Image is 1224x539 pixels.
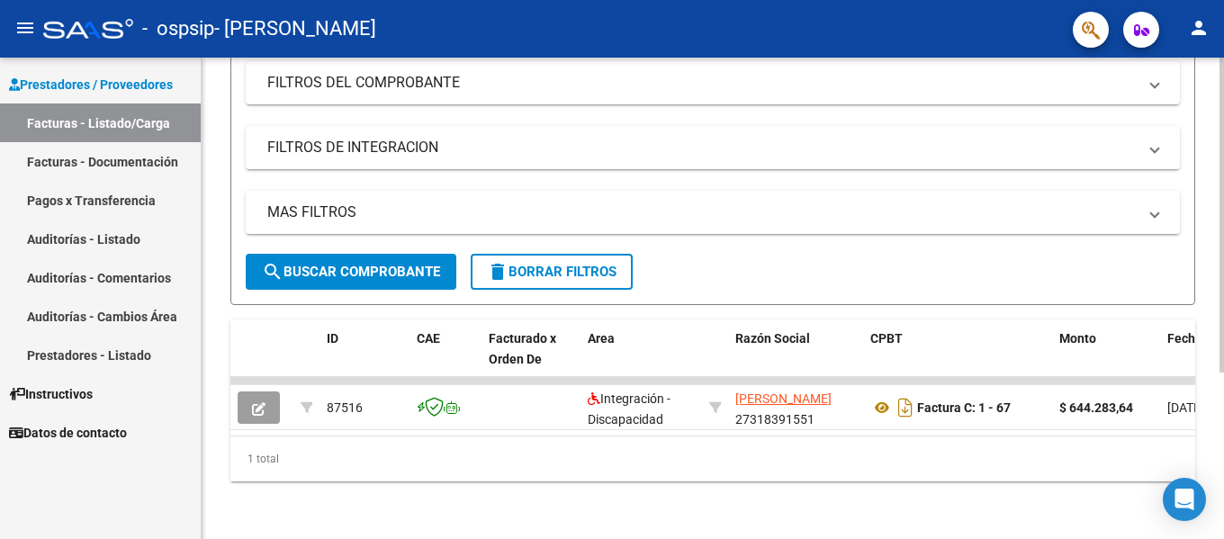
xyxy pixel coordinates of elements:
[246,191,1180,234] mat-expansion-panel-header: MAS FILTROS
[1167,400,1204,415] span: [DATE]
[863,319,1052,399] datatable-header-cell: CPBT
[588,391,670,427] span: Integración - Discapacidad
[487,261,508,283] mat-icon: delete
[267,73,1137,93] mat-panel-title: FILTROS DEL COMPROBANTE
[1188,17,1210,39] mat-icon: person
[1059,400,1133,415] strong: $ 644.283,64
[1059,331,1096,346] span: Monto
[319,319,409,399] datatable-header-cell: ID
[9,423,127,443] span: Datos de contacto
[267,202,1137,222] mat-panel-title: MAS FILTROS
[262,261,283,283] mat-icon: search
[735,391,832,406] span: [PERSON_NAME]
[142,9,214,49] span: - ospsip
[14,17,36,39] mat-icon: menu
[230,436,1195,481] div: 1 total
[471,254,633,290] button: Borrar Filtros
[489,331,556,366] span: Facturado x Orden De
[1163,478,1206,521] div: Open Intercom Messenger
[580,319,702,399] datatable-header-cell: Area
[917,400,1011,415] strong: Factura C: 1 - 67
[409,319,481,399] datatable-header-cell: CAE
[246,61,1180,104] mat-expansion-panel-header: FILTROS DEL COMPROBANTE
[246,126,1180,169] mat-expansion-panel-header: FILTROS DE INTEGRACION
[1052,319,1160,399] datatable-header-cell: Monto
[246,254,456,290] button: Buscar Comprobante
[735,331,810,346] span: Razón Social
[894,393,917,422] i: Descargar documento
[214,9,376,49] span: - [PERSON_NAME]
[728,319,863,399] datatable-header-cell: Razón Social
[417,331,440,346] span: CAE
[870,331,903,346] span: CPBT
[262,264,440,280] span: Buscar Comprobante
[735,389,856,427] div: 27318391551
[487,264,616,280] span: Borrar Filtros
[481,319,580,399] datatable-header-cell: Facturado x Orden De
[9,384,93,404] span: Instructivos
[9,75,173,94] span: Prestadores / Proveedores
[327,331,338,346] span: ID
[327,400,363,415] span: 87516
[588,331,615,346] span: Area
[267,138,1137,157] mat-panel-title: FILTROS DE INTEGRACION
